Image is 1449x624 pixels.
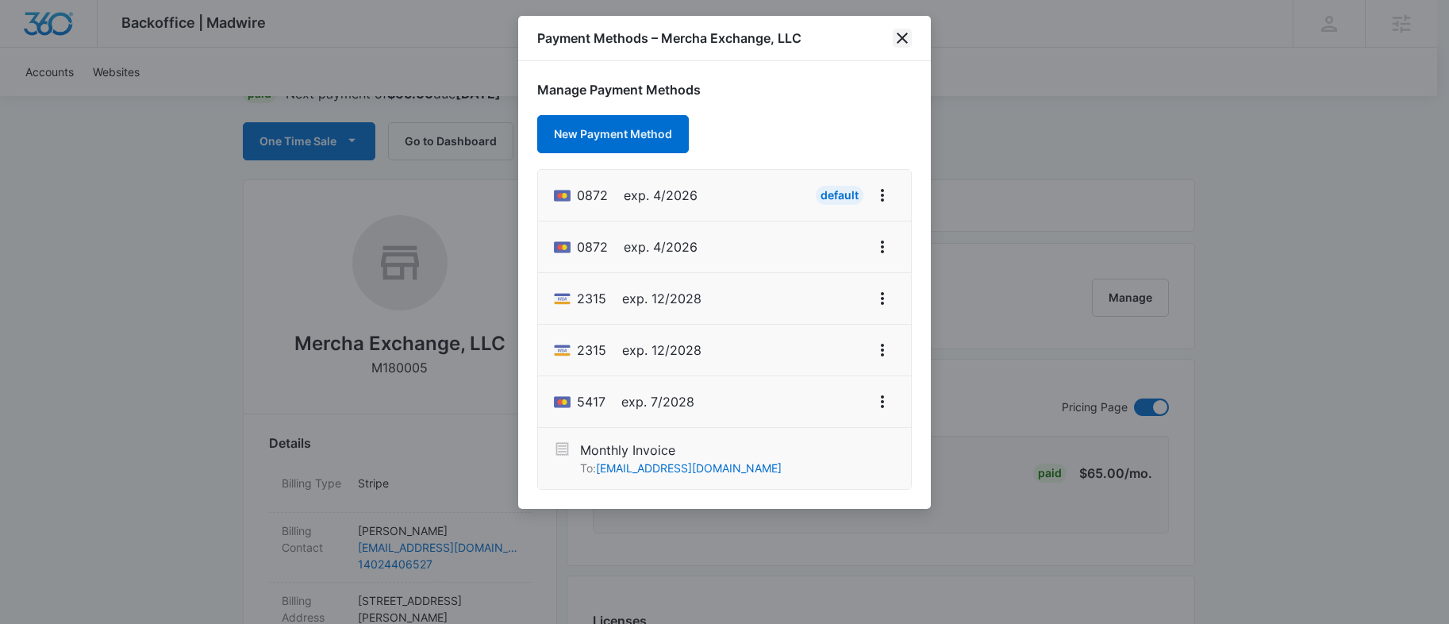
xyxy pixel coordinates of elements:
[621,392,694,411] span: exp. 7/2028
[870,337,895,363] button: View More
[624,186,698,205] span: exp. 4/2026
[624,237,698,256] span: exp. 4/2026
[816,186,863,205] div: Default
[596,461,782,475] a: [EMAIL_ADDRESS][DOMAIN_NAME]
[537,115,689,153] button: New Payment Method
[580,460,782,476] p: To:
[577,237,608,256] span: Mastercard ending with
[870,286,895,311] button: View More
[577,186,608,205] span: Mastercard ending with
[870,183,895,208] button: View More
[622,341,701,360] span: exp. 12/2028
[580,441,782,460] p: Monthly Invoice
[870,389,895,414] button: View More
[622,289,701,308] span: exp. 12/2028
[870,234,895,260] button: View More
[537,80,912,99] h1: Manage Payment Methods
[893,29,912,48] button: close
[577,289,606,308] span: Visa ending with
[577,341,606,360] span: Visa ending with
[537,29,801,48] h1: Payment Methods – Mercha Exchange, LLC
[577,392,605,411] span: Mastercard ending with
